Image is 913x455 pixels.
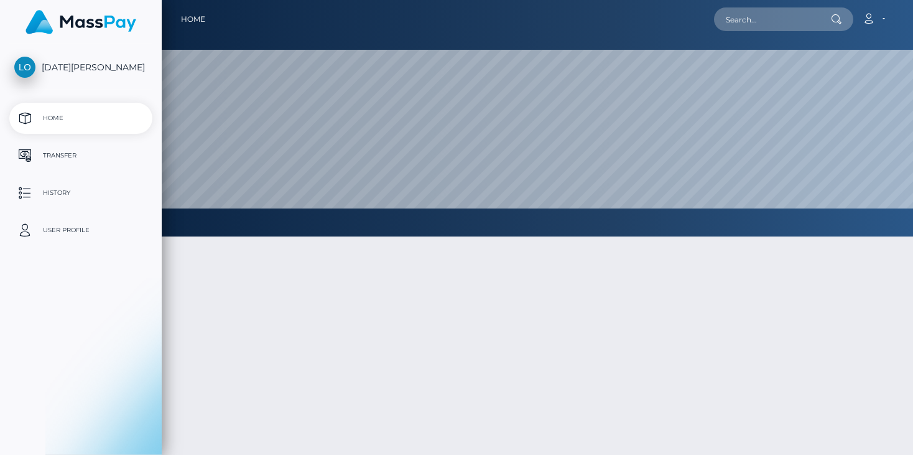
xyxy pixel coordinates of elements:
p: Transfer [14,146,147,165]
img: MassPay [25,10,136,34]
span: [DATE][PERSON_NAME] [9,62,152,73]
a: Home [181,6,205,32]
a: History [9,177,152,209]
a: Transfer [9,140,152,171]
p: Home [14,109,147,128]
p: History [14,184,147,202]
p: User Profile [14,221,147,240]
a: Home [9,103,152,134]
input: Search... [714,7,831,31]
a: User Profile [9,215,152,246]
